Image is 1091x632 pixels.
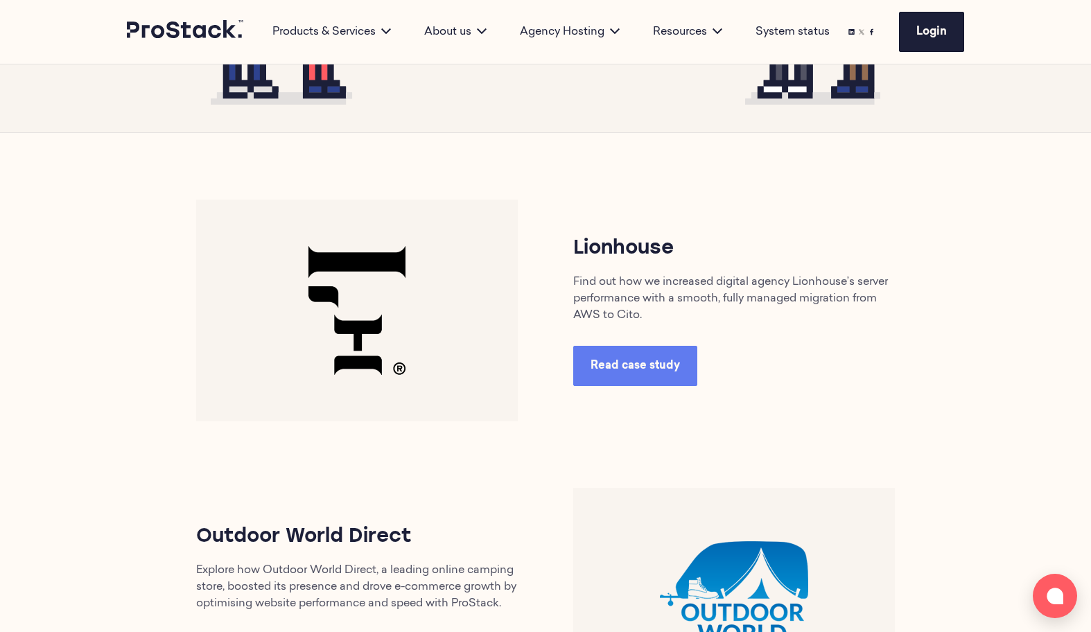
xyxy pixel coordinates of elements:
[256,24,408,40] div: Products & Services
[196,562,518,612] p: Explore how Outdoor World Direct, a leading online camping store, boosted its presence and drove ...
[1033,574,1077,618] button: Open chat window
[899,12,964,52] a: Login
[196,200,518,421] img: Lionhouse-1-768x530.png
[916,26,947,37] span: Login
[408,24,503,40] div: About us
[591,360,680,371] span: Read case study
[756,24,830,40] a: System status
[573,346,697,386] a: Read case study
[573,235,895,263] h3: Lionhouse
[636,24,739,40] div: Resources
[573,274,895,324] p: Find out how we increased digital agency Lionhouse’s server performance with a smooth, fully mana...
[127,20,245,44] a: Prostack logo
[503,24,636,40] div: Agency Hosting
[196,523,518,551] h3: Outdoor World Direct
